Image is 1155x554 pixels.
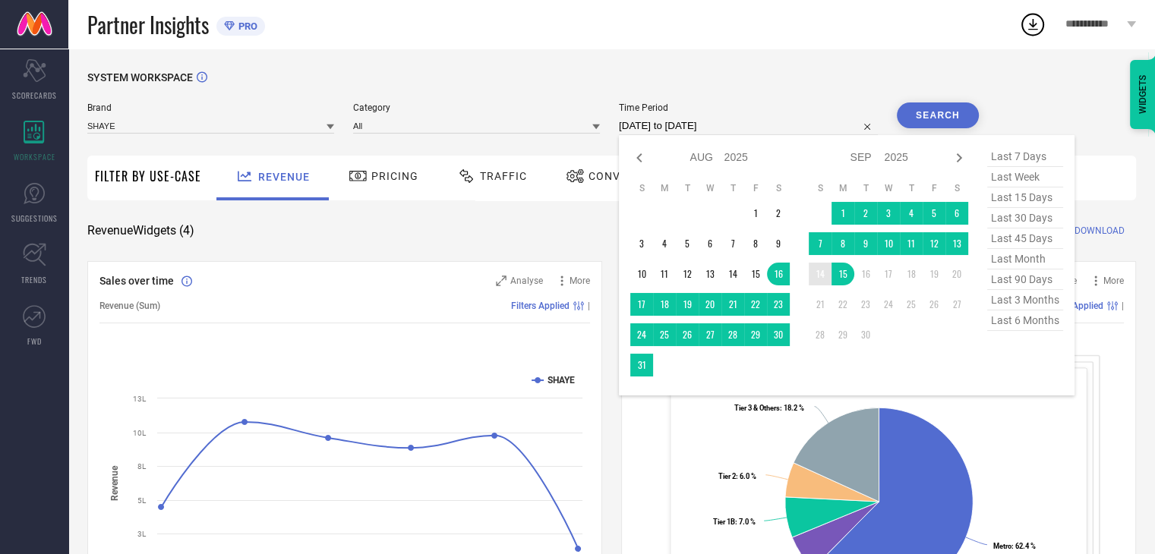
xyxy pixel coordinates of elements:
span: last 7 days [987,146,1063,167]
th: Saturday [945,182,968,194]
td: Mon Aug 25 2025 [653,323,676,346]
td: Thu Aug 21 2025 [721,293,744,316]
span: Category [353,102,600,113]
tspan: Tier 1B [713,518,735,526]
text: : 62.4 % [993,542,1036,550]
td: Fri Sep 12 2025 [923,232,945,255]
td: Thu Sep 25 2025 [900,293,923,316]
td: Wed Aug 06 2025 [699,232,721,255]
span: Pricing [371,170,418,182]
th: Tuesday [676,182,699,194]
th: Tuesday [854,182,877,194]
span: Filters Applied [511,301,570,311]
td: Fri Sep 26 2025 [923,293,945,316]
span: Partner Insights [87,9,209,40]
td: Sat Aug 09 2025 [767,232,790,255]
td: Wed Sep 17 2025 [877,263,900,285]
td: Fri Sep 19 2025 [923,263,945,285]
span: last 3 months [987,290,1063,310]
text: 5L [137,496,147,505]
th: Wednesday [877,182,900,194]
span: last 6 months [987,310,1063,331]
td: Mon Sep 29 2025 [832,323,854,346]
td: Tue Sep 23 2025 [854,293,877,316]
td: Sun Aug 17 2025 [630,293,653,316]
td: Tue Aug 12 2025 [676,263,699,285]
td: Sat Aug 23 2025 [767,293,790,316]
td: Mon Sep 01 2025 [832,202,854,225]
td: Tue Sep 30 2025 [854,323,877,346]
td: Sun Aug 10 2025 [630,263,653,285]
span: SCORECARDS [12,90,57,101]
span: More [1103,275,1124,286]
td: Sun Sep 21 2025 [809,293,832,316]
span: last 45 days [987,228,1063,249]
text: SHAYE [548,375,575,386]
text: 13L [133,395,147,403]
td: Fri Aug 08 2025 [744,232,767,255]
span: last week [987,167,1063,187]
span: last 90 days [987,269,1063,290]
text: 8L [137,462,147,471]
td: Sat Aug 30 2025 [767,323,790,346]
span: SYSTEM WORKSPACE [87,71,193,83]
span: WORKSPACE [14,151,55,162]
td: Sun Sep 28 2025 [809,323,832,346]
td: Sat Sep 06 2025 [945,202,968,225]
text: : 7.0 % [713,518,756,526]
td: Sat Sep 20 2025 [945,263,968,285]
td: Thu Aug 28 2025 [721,323,744,346]
td: Sun Sep 14 2025 [809,263,832,285]
td: Mon Aug 18 2025 [653,293,676,316]
td: Tue Sep 09 2025 [854,232,877,255]
th: Friday [744,182,767,194]
text: 10L [133,429,147,437]
td: Tue Sep 16 2025 [854,263,877,285]
th: Saturday [767,182,790,194]
td: Sun Aug 03 2025 [630,232,653,255]
svg: Zoom [496,275,506,286]
td: Fri Sep 05 2025 [923,202,945,225]
td: Thu Sep 18 2025 [900,263,923,285]
td: Thu Aug 14 2025 [721,263,744,285]
td: Wed Sep 10 2025 [877,232,900,255]
td: Sat Aug 02 2025 [767,202,790,225]
span: FWD [27,335,42,347]
span: last month [987,249,1063,269]
th: Thursday [900,182,923,194]
input: Select time period [619,117,878,135]
td: Wed Aug 20 2025 [699,293,721,316]
tspan: Revenue [109,464,120,500]
text: : 18.2 % [734,404,804,412]
tspan: Tier 3 & Others [734,404,780,412]
td: Fri Aug 22 2025 [744,293,767,316]
td: Wed Sep 24 2025 [877,293,900,316]
td: Tue Aug 19 2025 [676,293,699,316]
span: Brand [87,102,334,113]
td: Mon Sep 22 2025 [832,293,854,316]
span: Filter By Use-Case [95,167,201,185]
span: PRO [235,20,257,32]
td: Tue Aug 26 2025 [676,323,699,346]
span: Revenue [258,171,310,183]
td: Sun Aug 24 2025 [630,323,653,346]
td: Sat Sep 27 2025 [945,293,968,316]
td: Tue Sep 02 2025 [854,202,877,225]
td: Mon Sep 15 2025 [832,263,854,285]
span: Analyse [510,275,543,286]
td: Mon Aug 11 2025 [653,263,676,285]
div: Next month [950,149,968,167]
td: Sun Sep 07 2025 [809,232,832,255]
td: Wed Aug 13 2025 [699,263,721,285]
tspan: Metro [993,542,1011,550]
td: Mon Sep 08 2025 [832,232,854,255]
span: Time Period [619,102,878,113]
text: 3L [137,530,147,538]
td: Thu Sep 04 2025 [900,202,923,225]
span: SUGGESTIONS [11,212,58,224]
span: Conversion [589,170,662,182]
span: Sales over time [99,275,174,287]
div: Previous month [630,149,649,167]
td: Sat Aug 16 2025 [767,263,790,285]
span: Revenue (Sum) [99,301,160,311]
